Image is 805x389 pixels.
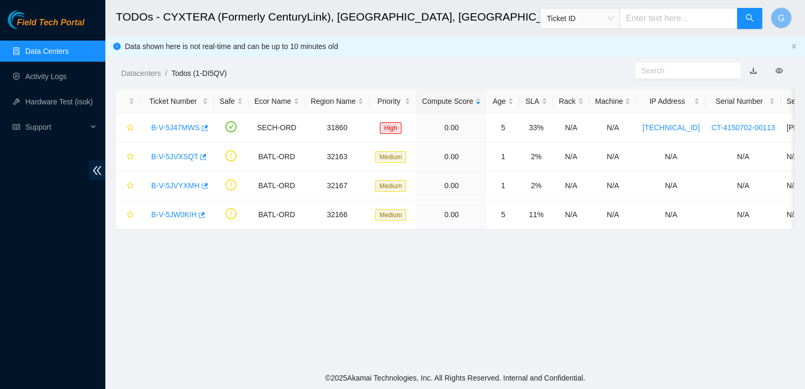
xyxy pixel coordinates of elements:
[305,142,370,171] td: 32163
[305,113,370,142] td: 31860
[151,123,200,132] a: B-V-5J47MWS
[487,142,519,171] td: 1
[791,43,797,50] button: close
[122,119,134,136] button: star
[121,69,161,77] a: Datacenters
[636,200,705,229] td: N/A
[25,47,68,55] a: Data Centers
[590,142,637,171] td: N/A
[105,367,805,389] footer: © 2025 Akamai Technologies, Inc. All Rights Reserved. Internal and Confidential.
[249,171,305,200] td: BATL-ORD
[25,98,93,106] a: Hardware Test (isok)
[305,171,370,200] td: 32167
[225,208,237,219] span: exclamation-circle
[519,142,553,171] td: 2%
[122,206,134,223] button: star
[553,171,590,200] td: N/A
[642,123,700,132] a: [TECHNICAL_ID]
[519,113,553,142] td: 33%
[620,8,738,29] input: Enter text here...
[126,124,134,132] span: star
[89,161,105,180] span: double-left
[750,66,757,75] a: download
[126,182,134,190] span: star
[375,209,406,221] span: Medium
[742,62,765,79] button: download
[636,142,705,171] td: N/A
[416,142,487,171] td: 0.00
[126,211,134,219] span: star
[416,200,487,229] td: 0.00
[249,113,305,142] td: SECH-ORD
[519,200,553,229] td: 11%
[171,69,227,77] a: Todos (1-DI5QV)
[778,12,784,25] span: G
[705,171,781,200] td: N/A
[487,113,519,142] td: 5
[126,153,134,161] span: star
[487,200,519,229] td: 5
[8,11,53,29] img: Akamai Technologies
[641,65,727,76] input: Search
[151,152,198,161] a: B-V-5JVXSQT
[711,123,775,132] a: CT-4150702-00113
[122,177,134,194] button: star
[745,14,754,24] span: search
[487,171,519,200] td: 1
[375,180,406,192] span: Medium
[8,19,84,33] a: Akamai TechnologiesField Tech Portal
[225,179,237,190] span: exclamation-circle
[305,200,370,229] td: 32166
[225,121,237,132] span: check-circle
[553,142,590,171] td: N/A
[590,200,637,229] td: N/A
[519,171,553,200] td: 2%
[17,18,84,28] span: Field Tech Portal
[25,116,87,138] span: Support
[705,142,781,171] td: N/A
[165,69,167,77] span: /
[775,67,783,74] span: eye
[416,113,487,142] td: 0.00
[737,8,762,29] button: search
[13,123,20,131] span: read
[249,142,305,171] td: BATL-ORD
[553,200,590,229] td: N/A
[416,171,487,200] td: 0.00
[151,181,200,190] a: B-V-5JVYXMH
[151,210,197,219] a: B-V-5JW0KIH
[771,7,792,28] button: G
[380,122,401,134] span: High
[636,171,705,200] td: N/A
[705,200,781,229] td: N/A
[590,113,637,142] td: N/A
[122,148,134,165] button: star
[375,151,406,163] span: Medium
[547,11,613,26] span: Ticket ID
[225,150,237,161] span: exclamation-circle
[553,113,590,142] td: N/A
[249,200,305,229] td: BATL-ORD
[590,171,637,200] td: N/A
[25,72,67,81] a: Activity Logs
